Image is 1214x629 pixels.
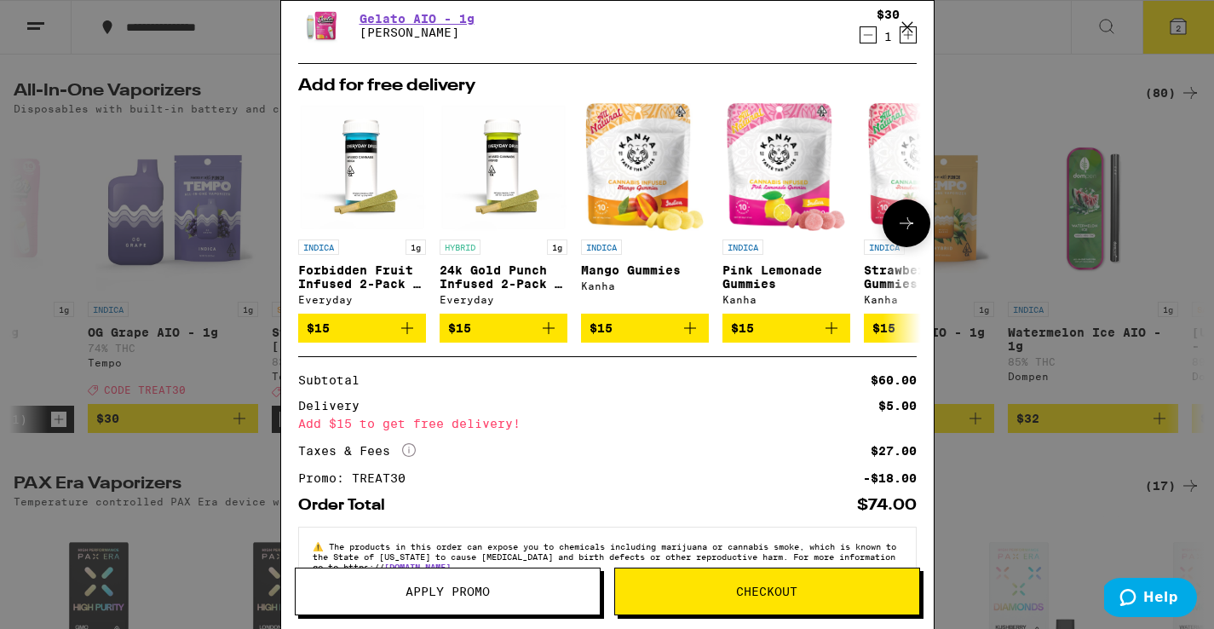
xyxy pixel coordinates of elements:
[440,314,567,343] button: Add to bag
[298,103,426,231] img: Everyday - Forbidden Fruit Infused 2-Pack - 1g
[1104,578,1197,620] iframe: Opens a widget where you can find more information
[298,443,416,459] div: Taxes & Fees
[722,239,763,255] p: INDICA
[863,472,917,484] div: -$18.00
[868,103,987,231] img: Kanha - Strawberry Gummies
[298,498,397,513] div: Order Total
[313,541,896,572] span: The products in this order can expose you to chemicals including marijuana or cannabis smoke, whi...
[298,314,426,343] button: Add to bag
[736,586,797,597] span: Checkout
[877,30,900,43] div: 1
[581,263,709,277] p: Mango Gummies
[298,2,346,49] img: Jeeter - Gelato AIO - 1g
[722,294,850,305] div: Kanha
[298,294,426,305] div: Everyday
[440,294,567,305] div: Everyday
[298,263,426,291] p: Forbidden Fruit Infused 2-Pack - 1g
[614,568,920,615] button: Checkout
[585,103,705,231] img: Kanha - Mango Gummies
[864,263,992,291] p: Strawberry Gummies
[864,239,905,255] p: INDICA
[864,294,992,305] div: Kanha
[877,8,900,21] div: $30
[295,568,601,615] button: Apply Promo
[722,103,850,314] a: Open page for Pink Lemonade Gummies from Kanha
[590,321,613,335] span: $15
[581,314,709,343] button: Add to bag
[384,562,451,572] a: [DOMAIN_NAME]
[871,445,917,457] div: $27.00
[581,239,622,255] p: INDICA
[440,239,480,255] p: HYBRID
[857,498,917,513] div: $74.00
[307,321,330,335] span: $15
[722,263,850,291] p: Pink Lemonade Gummies
[298,472,417,484] div: Promo: TREAT30
[298,239,339,255] p: INDICA
[722,314,850,343] button: Add to bag
[878,400,917,412] div: $5.00
[727,103,846,231] img: Kanha - Pink Lemonade Gummies
[298,103,426,314] a: Open page for Forbidden Fruit Infused 2-Pack - 1g from Everyday
[871,374,917,386] div: $60.00
[406,586,490,597] span: Apply Promo
[872,321,895,335] span: $15
[406,239,426,255] p: 1g
[448,321,471,335] span: $15
[298,400,371,412] div: Delivery
[298,418,917,430] div: Add $15 to get free delivery!
[313,541,329,551] span: ⚠️
[440,263,567,291] p: 24k Gold Punch Infused 2-Pack - 1g
[731,321,754,335] span: $15
[298,374,371,386] div: Subtotal
[864,314,992,343] button: Add to bag
[581,280,709,291] div: Kanha
[360,26,475,39] p: [PERSON_NAME]
[547,239,567,255] p: 1g
[860,26,877,43] button: Decrement
[864,103,992,314] a: Open page for Strawberry Gummies from Kanha
[581,103,709,314] a: Open page for Mango Gummies from Kanha
[440,103,567,314] a: Open page for 24k Gold Punch Infused 2-Pack - 1g from Everyday
[298,78,917,95] h2: Add for free delivery
[440,103,567,231] img: Everyday - 24k Gold Punch Infused 2-Pack - 1g
[360,12,475,26] a: Gelato AIO - 1g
